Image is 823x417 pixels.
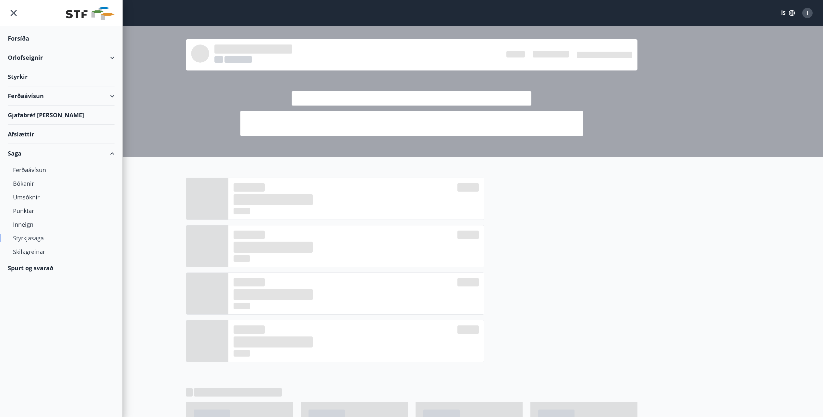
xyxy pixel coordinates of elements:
[13,231,109,245] div: Styrkjasaga
[8,125,115,144] div: Afslættir
[8,144,115,163] div: Saga
[807,9,808,17] span: I
[13,177,109,190] div: Bókanir
[8,29,115,48] div: Forsíða
[8,86,115,106] div: Ferðaávísun
[13,190,109,204] div: Umsóknir
[13,204,109,218] div: Punktar
[8,259,115,277] div: Spurt og svarað
[778,7,798,19] button: ÍS
[8,67,115,86] div: Styrkir
[66,7,115,20] img: union_logo
[800,5,815,21] button: I
[13,163,109,177] div: Ferðaávísun
[8,48,115,67] div: Orlofseignir
[8,106,115,125] div: Gjafabréf [PERSON_NAME]
[13,218,109,231] div: Inneign
[8,7,19,19] button: menu
[13,245,109,259] div: Skilagreinar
